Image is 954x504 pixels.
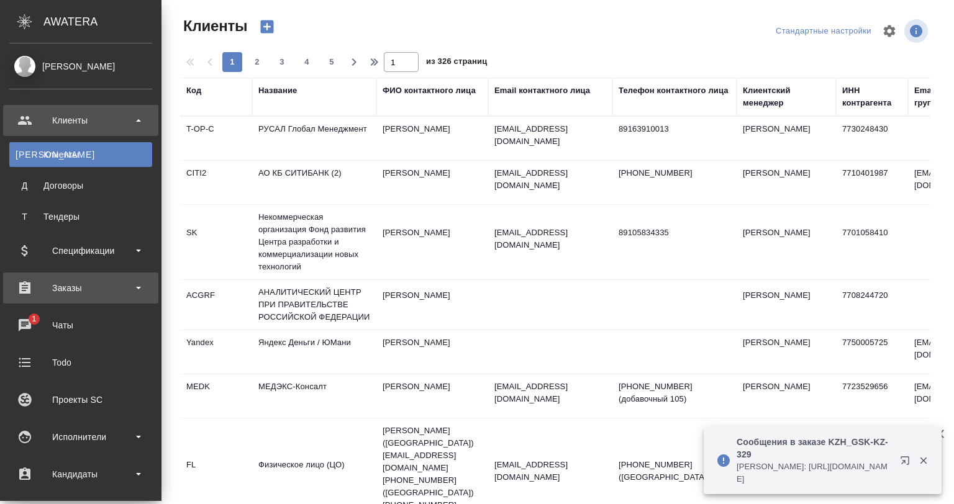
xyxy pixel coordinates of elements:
button: Открыть в новой вкладке [893,448,922,478]
p: [PERSON_NAME]: [URL][DOMAIN_NAME] [737,461,892,485]
span: 2 [247,56,267,68]
td: 7710401987 [836,161,908,204]
td: МЕДЭКС-Консалт [252,374,376,418]
button: 3 [272,52,292,72]
div: Код [186,84,201,97]
div: Договоры [16,179,146,192]
a: Todo [3,347,158,378]
td: Яндекс Деньги / ЮМани [252,330,376,374]
p: Сообщения в заказе KZH_GSK-KZ-329 [737,436,892,461]
a: ТТендеры [9,204,152,229]
span: 4 [297,56,317,68]
a: [PERSON_NAME]Клиенты [9,142,152,167]
td: [PERSON_NAME] [737,374,836,418]
button: Закрыть [911,455,936,466]
td: [PERSON_NAME] [376,117,488,160]
div: Телефон контактного лица [619,84,729,97]
div: Todo [9,353,152,372]
span: 3 [272,56,292,68]
div: Клиентский менеджер [743,84,830,109]
p: [PHONE_NUMBER] ([GEOGRAPHIC_DATA]) [619,459,730,484]
td: [PERSON_NAME] [737,330,836,374]
div: Кандидаты [9,465,152,484]
td: [PERSON_NAME] [737,161,836,204]
p: 89163910013 [619,123,730,135]
a: ДДоговоры [9,173,152,198]
div: Клиенты [9,111,152,130]
td: [PERSON_NAME] [737,117,836,160]
td: [PERSON_NAME] [737,220,836,264]
td: [PERSON_NAME] [376,330,488,374]
button: Создать [252,16,282,37]
a: Проекты SC [3,384,158,415]
span: Клиенты [180,16,247,36]
td: [PERSON_NAME] [376,161,488,204]
div: Название [258,84,297,97]
td: АО КБ СИТИБАНК (2) [252,161,376,204]
td: FL [180,452,252,496]
td: CITI2 [180,161,252,204]
div: Email контактного лица [494,84,590,97]
div: Исполнители [9,428,152,446]
td: 7701058410 [836,220,908,264]
div: Проекты SC [9,390,152,409]
td: ACGRF [180,283,252,326]
div: Заказы [9,279,152,297]
span: Посмотреть информацию [904,19,930,43]
td: АНАЛИТИЧЕСКИЙ ЦЕНТР ПРИ ПРАВИТЕЛЬСТВЕ РОССИЙСКОЙ ФЕДЕРАЦИИ [252,280,376,330]
td: MEDK [180,374,252,418]
div: split button [773,22,874,41]
button: 4 [297,52,317,72]
td: [PERSON_NAME] [376,374,488,418]
p: 89105834335 [619,227,730,239]
td: [PERSON_NAME] [737,283,836,326]
td: РУСАЛ Глобал Менеджмент [252,117,376,160]
span: из 326 страниц [426,54,487,72]
td: 7730248430 [836,117,908,160]
p: [EMAIL_ADDRESS][DOMAIN_NAME] [494,459,606,484]
td: [PERSON_NAME] [376,283,488,326]
p: [EMAIL_ADDRESS][DOMAIN_NAME] [494,380,606,405]
td: T-OP-C [180,117,252,160]
td: SK [180,220,252,264]
a: 1Чаты [3,310,158,341]
td: Некоммерческая организация Фонд развития Центра разработки и коммерциализации новых технологий [252,205,376,279]
td: Физическое лицо (ЦО) [252,452,376,496]
div: [PERSON_NAME] [9,60,152,73]
td: 7750005725 [836,330,908,374]
button: 5 [322,52,342,72]
div: AWATERA [43,9,161,34]
div: Тендеры [16,210,146,223]
button: 2 [247,52,267,72]
div: Спецификации [9,241,152,260]
div: Клиенты [16,148,146,161]
td: 7723529656 [836,374,908,418]
div: Чаты [9,316,152,335]
td: 7708244720 [836,283,908,326]
span: 5 [322,56,342,68]
td: Yandex [180,330,252,374]
div: ФИО контактного лица [383,84,476,97]
div: ИНН контрагента [842,84,902,109]
p: [PHONE_NUMBER] (добавочный 105) [619,380,730,405]
p: [EMAIL_ADDRESS][DOMAIN_NAME] [494,227,606,251]
span: Настроить таблицу [874,16,904,46]
p: [PHONE_NUMBER] [619,167,730,179]
p: [EMAIL_ADDRESS][DOMAIN_NAME] [494,123,606,148]
p: [EMAIL_ADDRESS][DOMAIN_NAME] [494,167,606,192]
span: 1 [24,313,43,325]
td: [PERSON_NAME] [376,220,488,264]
